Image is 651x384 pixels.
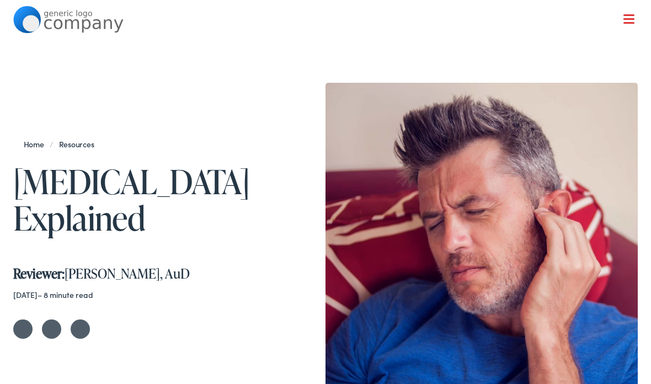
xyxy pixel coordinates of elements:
strong: Reviewer: [13,264,65,282]
h1: [MEDICAL_DATA] Explained [13,163,301,236]
div: [PERSON_NAME], AuD [13,250,301,282]
span: / [24,138,100,150]
a: Home [24,138,50,150]
a: Share on Twitter [13,319,33,339]
a: Resources [54,138,100,150]
div: – 8 minute read [13,290,301,300]
a: Share on Facebook [42,319,61,339]
a: Share on LinkedIn [71,319,90,339]
time: [DATE] [13,289,38,300]
a: What We Offer [22,44,638,78]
